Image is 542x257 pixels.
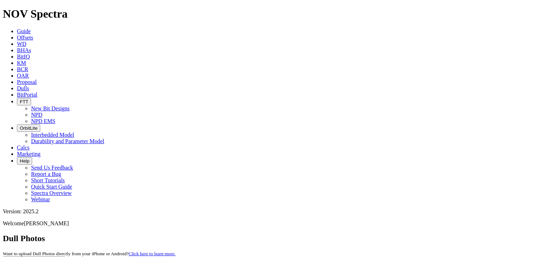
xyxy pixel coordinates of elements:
[3,234,539,243] h2: Dull Photos
[17,157,32,165] button: Help
[20,126,37,131] span: OrbitLite
[3,208,539,215] div: Version: 2025.2
[31,138,104,144] a: Durability and Parameter Model
[31,190,72,196] a: Spectra Overview
[31,105,70,111] a: New Bit Designs
[31,112,42,118] a: NPD
[17,60,26,66] a: KM
[3,7,539,20] h1: NOV Spectra
[31,171,61,177] a: Report a Bug
[31,177,65,183] a: Short Tutorials
[17,85,29,91] a: Dulls
[17,145,30,151] a: Calcs
[17,54,30,60] a: BitIQ
[20,99,28,104] span: FTT
[17,41,26,47] a: WD
[17,28,31,34] a: Guide
[17,73,29,79] a: OAR
[17,66,28,72] a: BCR
[31,118,55,124] a: NPD EMS
[31,196,50,202] a: Webinar
[129,251,176,256] a: Click here to learn more.
[3,251,175,256] small: Want to upload Dull Photos directly from your iPhone or Android?
[17,151,41,157] a: Marketing
[17,92,37,98] a: BitPortal
[31,132,74,138] a: Interbedded Model
[17,124,40,132] button: OrbitLite
[24,220,69,226] span: [PERSON_NAME]
[20,158,29,164] span: Help
[3,220,539,227] p: Welcome
[17,98,31,105] button: FTT
[31,165,73,171] a: Send Us Feedback
[17,35,33,41] a: Offsets
[17,79,37,85] a: Proposal
[31,184,72,190] a: Quick Start Guide
[17,47,31,53] a: BHAs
